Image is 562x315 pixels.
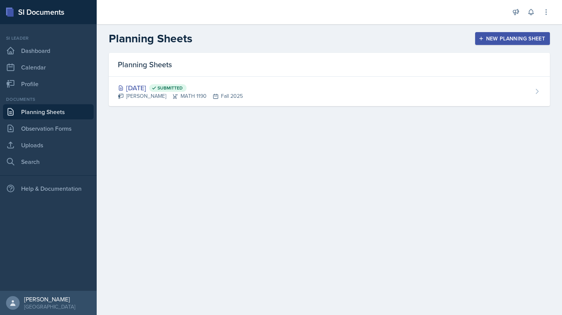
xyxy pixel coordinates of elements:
[3,121,94,136] a: Observation Forms
[24,303,75,310] div: [GEOGRAPHIC_DATA]
[109,53,550,77] div: Planning Sheets
[3,35,94,42] div: Si leader
[24,295,75,303] div: [PERSON_NAME]
[157,85,183,91] span: Submitted
[3,43,94,58] a: Dashboard
[3,137,94,153] a: Uploads
[3,76,94,91] a: Profile
[118,83,243,93] div: [DATE]
[3,96,94,103] div: Documents
[3,154,94,169] a: Search
[3,60,94,75] a: Calendar
[480,36,545,42] div: New Planning Sheet
[3,181,94,196] div: Help & Documentation
[3,104,94,119] a: Planning Sheets
[475,32,550,45] button: New Planning Sheet
[109,32,192,45] h2: Planning Sheets
[109,77,550,106] a: [DATE] Submitted [PERSON_NAME]MATH 1190Fall 2025
[118,92,243,100] div: [PERSON_NAME] MATH 1190 Fall 2025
